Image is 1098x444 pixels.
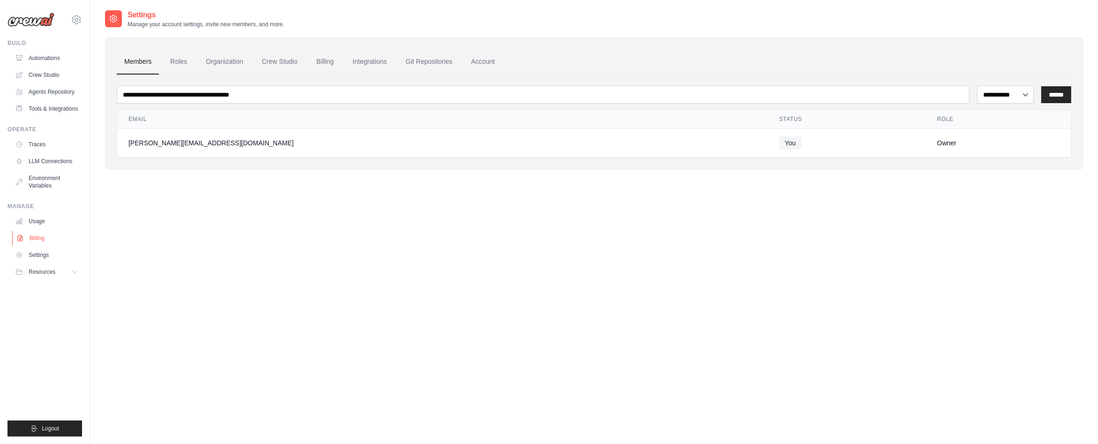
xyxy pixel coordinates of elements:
img: Logo [8,13,54,27]
a: Git Repositories [398,49,460,75]
a: Environment Variables [11,171,82,193]
div: Operate [8,126,82,133]
a: Crew Studio [11,68,82,83]
a: Billing [12,231,83,246]
a: Members [117,49,159,75]
button: Resources [11,264,82,279]
a: Billing [309,49,341,75]
th: Role [926,110,1071,129]
div: Build [8,39,82,47]
a: Integrations [345,49,394,75]
a: Account [464,49,503,75]
a: Agents Repository [11,84,82,99]
a: Automations [11,51,82,66]
a: Tools & Integrations [11,101,82,116]
a: Organization [198,49,250,75]
a: LLM Connections [11,154,82,169]
span: You [779,136,802,150]
th: Status [768,110,926,129]
a: Roles [163,49,195,75]
div: [PERSON_NAME][EMAIL_ADDRESS][DOMAIN_NAME] [128,138,757,148]
span: Logout [42,425,59,432]
a: Traces [11,137,82,152]
p: Manage your account settings, invite new members, and more. [128,21,284,28]
div: Manage [8,203,82,210]
h2: Settings [128,9,284,21]
button: Logout [8,421,82,436]
a: Crew Studio [255,49,305,75]
th: Email [117,110,768,129]
div: Owner [937,138,1060,148]
a: Usage [11,214,82,229]
a: Settings [11,248,82,263]
span: Resources [29,268,55,276]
